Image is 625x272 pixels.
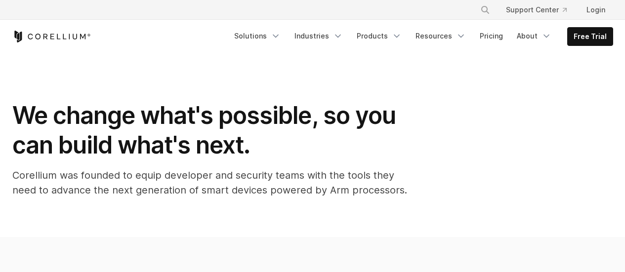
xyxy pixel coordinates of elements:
div: Navigation Menu [228,27,613,46]
a: Industries [289,27,349,45]
a: Products [351,27,408,45]
a: Pricing [474,27,509,45]
div: Navigation Menu [468,1,613,19]
a: Solutions [228,27,287,45]
a: About [511,27,557,45]
a: Resources [410,27,472,45]
button: Search [476,1,494,19]
a: Support Center [498,1,575,19]
p: Corellium was founded to equip developer and security teams with the tools they need to advance t... [12,168,408,197]
a: Corellium Home [12,31,91,42]
h1: We change what's possible, so you can build what's next. [12,101,408,160]
a: Free Trial [568,28,613,45]
a: Login [579,1,613,19]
